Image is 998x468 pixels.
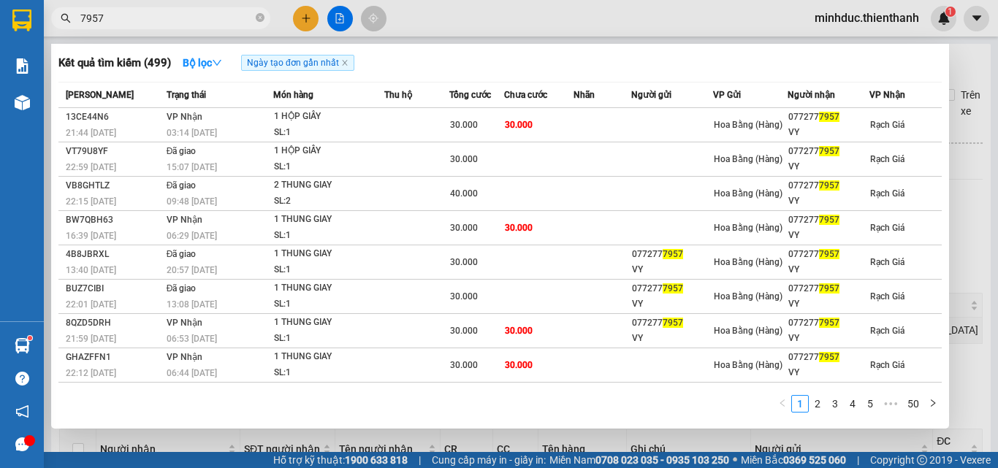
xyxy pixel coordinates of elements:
div: 1 HỘP GIẤY [274,109,384,125]
div: 1 THUNG GIAY [274,212,384,228]
div: 077277 [788,315,869,331]
img: warehouse-icon [15,95,30,110]
span: 30.000 [450,120,478,130]
span: 30.000 [450,291,478,302]
span: 7957 [819,112,839,122]
div: VB8GHTLZ [66,178,162,193]
span: VP Nhận [167,318,202,328]
span: 16:39 [DATE] [66,231,116,241]
span: Ngày tạo đơn gần nhất [241,55,354,71]
div: 1 THUNG GIAY [274,349,384,365]
li: Next Page [924,395,942,413]
span: Đã giao [167,249,197,259]
div: 2 THUNG GIAY [274,177,384,193]
div: 077277 [788,350,869,365]
span: Rạch Giá [870,223,904,233]
span: down [212,58,222,68]
div: 077277 [788,281,869,296]
div: SL: 1 [274,296,384,312]
button: Bộ lọcdown [171,51,234,74]
span: notification [15,404,29,418]
span: 06:44 [DATE] [167,368,217,378]
input: Tìm tên, số ĐT hoặc mã đơn [80,10,253,26]
span: Trạng thái [167,90,206,100]
button: left [774,395,791,413]
span: 22:12 [DATE] [66,368,116,378]
span: Rạch Giá [870,257,904,267]
li: 2 [809,395,826,413]
span: 30.000 [505,360,533,370]
span: Đã giao [167,180,197,191]
span: Hoa Bằng (Hàng) [714,291,782,302]
span: 22:15 [DATE] [66,196,116,207]
span: Rạch Giá [870,326,904,336]
div: GHAZFFN1 [66,350,162,365]
div: BUZ7CIBI [66,281,162,296]
span: Hoa Bằng (Hàng) [714,120,782,130]
a: 50 [903,396,923,412]
span: VP Nhận [167,112,202,122]
div: VY [788,331,869,346]
div: 077277 [788,384,869,399]
span: Hoa Bằng (Hàng) [714,154,782,164]
span: 13:40 [DATE] [66,265,116,275]
div: SL: 1 [274,228,384,244]
span: 30.000 [450,326,478,336]
div: VY [632,331,712,346]
span: 09:48 [DATE] [167,196,217,207]
span: Rạch Giá [870,188,904,199]
strong: Bộ lọc [183,57,222,69]
span: Hoa Bằng (Hàng) [714,188,782,199]
span: 13:08 [DATE] [167,299,217,310]
span: 15:07 [DATE] [167,162,217,172]
li: 1 [791,395,809,413]
span: 7957 [663,318,683,328]
div: VY [788,365,869,380]
span: Rạch Giá [870,291,904,302]
div: 4B8JBRXL [66,247,162,262]
span: 22:01 [DATE] [66,299,116,310]
div: 077277 [632,247,712,262]
span: 30.000 [505,120,533,130]
span: 21:59 [DATE] [66,334,116,344]
div: SL: 1 [274,331,384,347]
div: VY [632,262,712,277]
div: 1 THUNG GIAY [274,315,384,331]
span: Đã giao [167,283,197,294]
span: question-circle [15,372,29,385]
a: 2 [810,396,826,412]
div: 077277 [788,212,869,228]
span: 30.000 [450,360,478,370]
span: Món hàng [273,90,313,100]
div: 077277 [788,144,869,159]
h3: Kết quả tìm kiếm ( 499 ) [58,55,171,71]
span: VP Gửi [713,90,741,100]
div: VY [632,296,712,312]
span: Thu hộ [384,90,412,100]
li: 4 [844,395,861,413]
div: 35S5KY6K [66,384,162,399]
span: ••• [879,395,902,413]
div: VY [788,125,869,140]
div: SL: 1 [274,262,384,278]
div: 1 HỘP GIẤY [274,143,384,159]
a: 4 [845,396,861,412]
a: 3 [827,396,843,412]
div: SL: 1 [274,365,384,381]
span: 7957 [819,283,839,294]
li: Previous Page [774,395,791,413]
span: VP Nhận [167,215,202,225]
span: 7957 [819,180,839,191]
div: VY [788,296,869,312]
button: right [924,395,942,413]
img: logo-vxr [12,9,31,31]
div: 077277 [788,178,869,193]
span: Đã giao [167,146,197,156]
div: VY [788,228,869,243]
span: left [778,399,787,407]
span: 30.000 [450,154,478,164]
div: 077277 [788,247,869,262]
span: 7957 [819,146,839,156]
span: 7957 [663,283,683,294]
span: 7957 [819,352,839,362]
